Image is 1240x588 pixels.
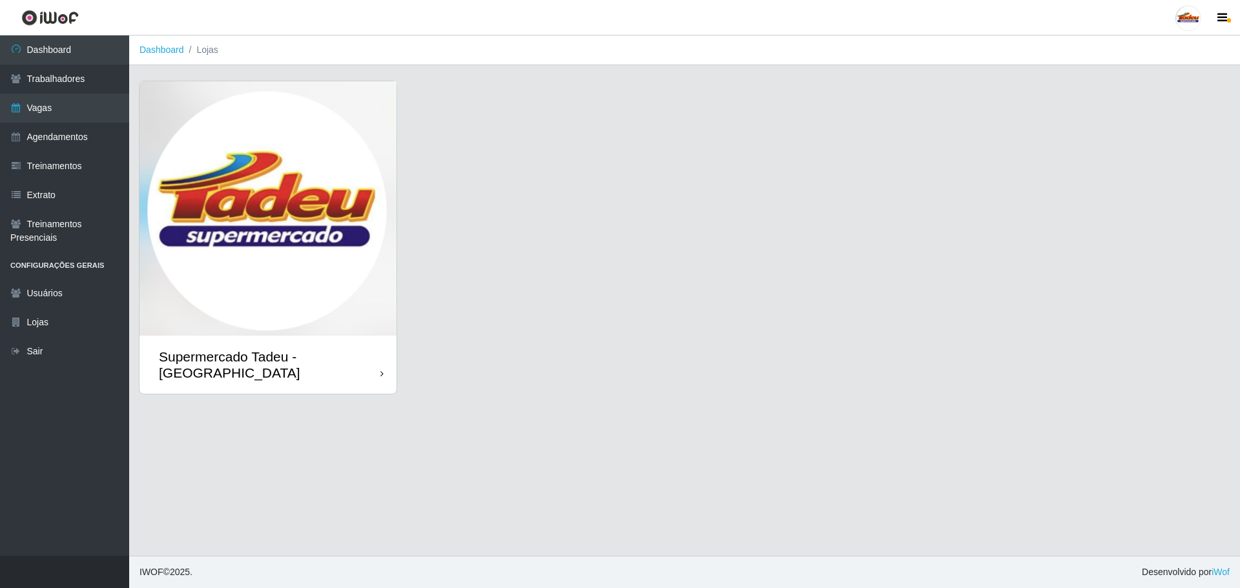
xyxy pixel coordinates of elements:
[129,35,1240,65] nav: breadcrumb
[139,565,192,579] span: © 2025 .
[139,567,163,577] span: IWOF
[139,81,397,336] img: cardImg
[139,81,397,394] a: Supermercado Tadeu - [GEOGRAPHIC_DATA]
[1212,567,1230,577] a: iWof
[184,43,218,57] li: Lojas
[21,10,79,26] img: CoreUI Logo
[139,45,184,55] a: Dashboard
[159,349,380,381] div: Supermercado Tadeu - [GEOGRAPHIC_DATA]
[1142,565,1230,579] span: Desenvolvido por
